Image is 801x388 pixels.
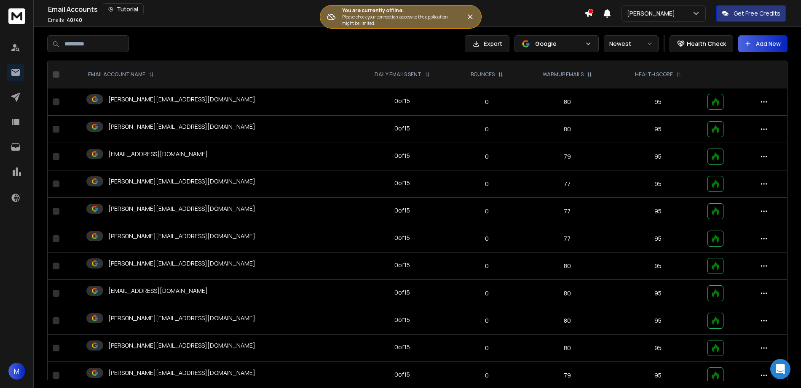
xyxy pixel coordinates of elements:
[614,88,702,116] td: 95
[521,170,613,198] td: 77
[458,371,516,380] p: 0
[88,71,154,78] div: EMAIL ACCOUNT NAME
[108,232,255,240] p: [PERSON_NAME][EMAIL_ADDRESS][DOMAIN_NAME]
[458,289,516,298] p: 0
[394,234,410,242] div: 0 of 15
[108,369,255,377] p: [PERSON_NAME][EMAIL_ADDRESS][DOMAIN_NAME]
[394,370,410,379] div: 0 of 15
[614,170,702,198] td: 95
[458,262,516,270] p: 0
[521,225,613,252] td: 77
[738,35,788,52] button: Add New
[521,198,613,225] td: 77
[394,316,410,324] div: 0 of 15
[394,97,410,105] div: 0 of 15
[394,206,410,215] div: 0 of 15
[458,316,516,325] p: 0
[108,95,255,104] p: [PERSON_NAME][EMAIL_ADDRESS][DOMAIN_NAME]
[103,3,144,15] button: Tutorial
[604,35,659,52] button: Newest
[67,16,82,24] span: 40 / 40
[627,9,678,18] p: [PERSON_NAME]
[342,14,453,27] p: Please check your connection, access to the application might be limited.
[770,359,790,379] div: Open Intercom Messenger
[8,363,25,380] button: M
[543,71,584,78] p: WARMUP EMAILS
[394,261,410,269] div: 0 of 15
[458,152,516,161] p: 0
[48,17,82,24] p: Emails :
[465,35,509,52] button: Export
[108,287,208,295] p: [EMAIL_ADDRESS][DOMAIN_NAME]
[521,143,613,170] td: 79
[521,116,613,143] td: 80
[108,177,255,186] p: [PERSON_NAME][EMAIL_ADDRESS][DOMAIN_NAME]
[458,234,516,243] p: 0
[458,180,516,188] p: 0
[108,122,255,131] p: [PERSON_NAME][EMAIL_ADDRESS][DOMAIN_NAME]
[394,179,410,187] div: 0 of 15
[687,40,726,48] p: Health Check
[48,3,584,15] div: Email Accounts
[108,341,255,350] p: [PERSON_NAME][EMAIL_ADDRESS][DOMAIN_NAME]
[394,343,410,351] div: 0 of 15
[521,280,613,307] td: 80
[458,344,516,352] p: 0
[394,151,410,160] div: 0 of 15
[670,35,733,52] button: Health Check
[614,307,702,335] td: 95
[471,71,495,78] p: BOUNCES
[521,252,613,280] td: 80
[458,125,516,133] p: 0
[521,88,613,116] td: 80
[375,71,421,78] p: DAILY EMAILS SENT
[614,225,702,252] td: 95
[535,40,581,48] p: Google
[108,150,208,158] p: [EMAIL_ADDRESS][DOMAIN_NAME]
[108,314,255,322] p: [PERSON_NAME][EMAIL_ADDRESS][DOMAIN_NAME]
[734,9,780,18] p: Get Free Credits
[614,198,702,225] td: 95
[614,143,702,170] td: 95
[614,335,702,362] td: 95
[458,207,516,215] p: 0
[521,307,613,335] td: 80
[394,288,410,297] div: 0 of 15
[458,98,516,106] p: 0
[614,116,702,143] td: 95
[108,259,255,268] p: [PERSON_NAME][EMAIL_ADDRESS][DOMAIN_NAME]
[394,124,410,133] div: 0 of 15
[614,252,702,280] td: 95
[716,5,786,22] button: Get Free Credits
[108,205,255,213] p: [PERSON_NAME][EMAIL_ADDRESS][DOMAIN_NAME]
[635,71,673,78] p: HEALTH SCORE
[521,335,613,362] td: 80
[342,7,453,14] h3: You are currently offline.
[614,280,702,307] td: 95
